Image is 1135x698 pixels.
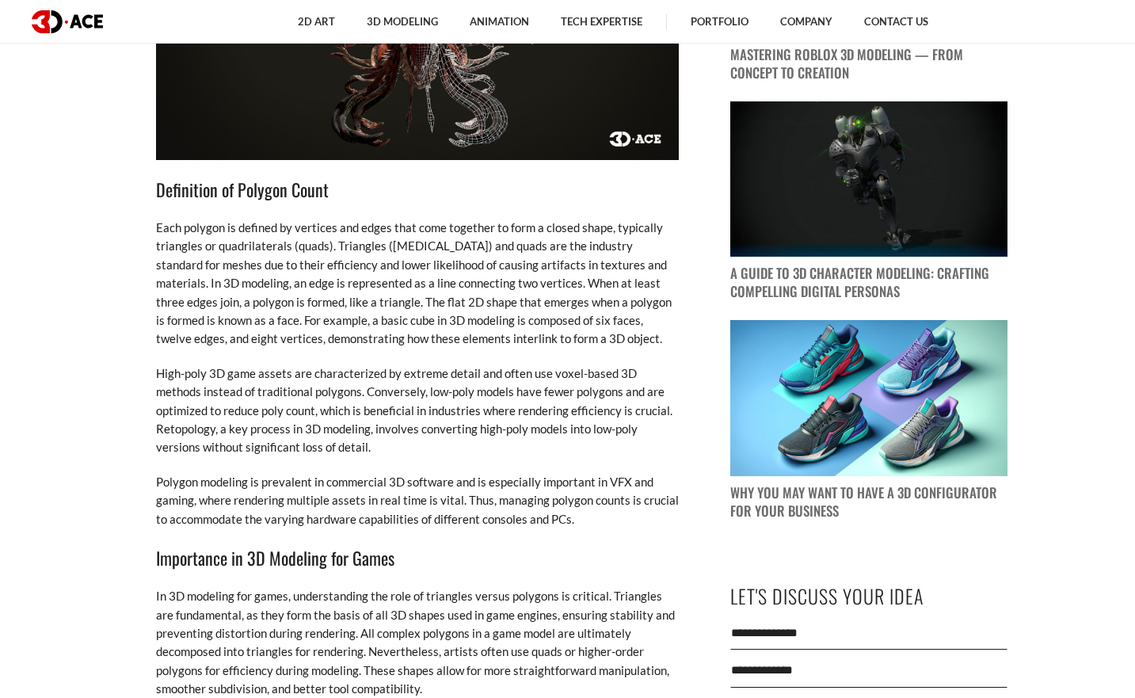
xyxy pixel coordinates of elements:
[730,320,1007,521] a: blog post image Why You May Want to Have a 3D Configurator for Your Business
[730,484,1007,521] p: Why You May Want to Have a 3D Configurator for Your Business
[156,544,679,571] h3: Importance in 3D Modeling for Games
[156,219,679,349] p: Each polygon is defined by vertices and edges that come together to form a closed shape, typicall...
[156,473,679,528] p: Polygon modeling is prevalent in commercial 3D software and is especially important in VFX and ga...
[730,46,1007,82] p: Mastering Roblox 3D Modeling — From Concept to Creation
[730,265,1007,301] p: A Guide to 3D Character Modeling: Crafting Compelling Digital Personas
[156,587,679,698] p: In 3D modeling for games, understanding the role of triangles versus polygons is critical. Triang...
[730,320,1007,476] img: blog post image
[730,101,1007,302] a: blog post image A Guide to 3D Character Modeling: Crafting Compelling Digital Personas
[156,364,679,457] p: High-poly 3D game assets are characterized by extreme detail and often use voxel-based 3D methods...
[730,578,1007,614] p: Let's Discuss Your Idea
[156,176,679,203] h3: Definition of Polygon Count
[730,101,1007,257] img: blog post image
[32,10,103,33] img: logo dark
